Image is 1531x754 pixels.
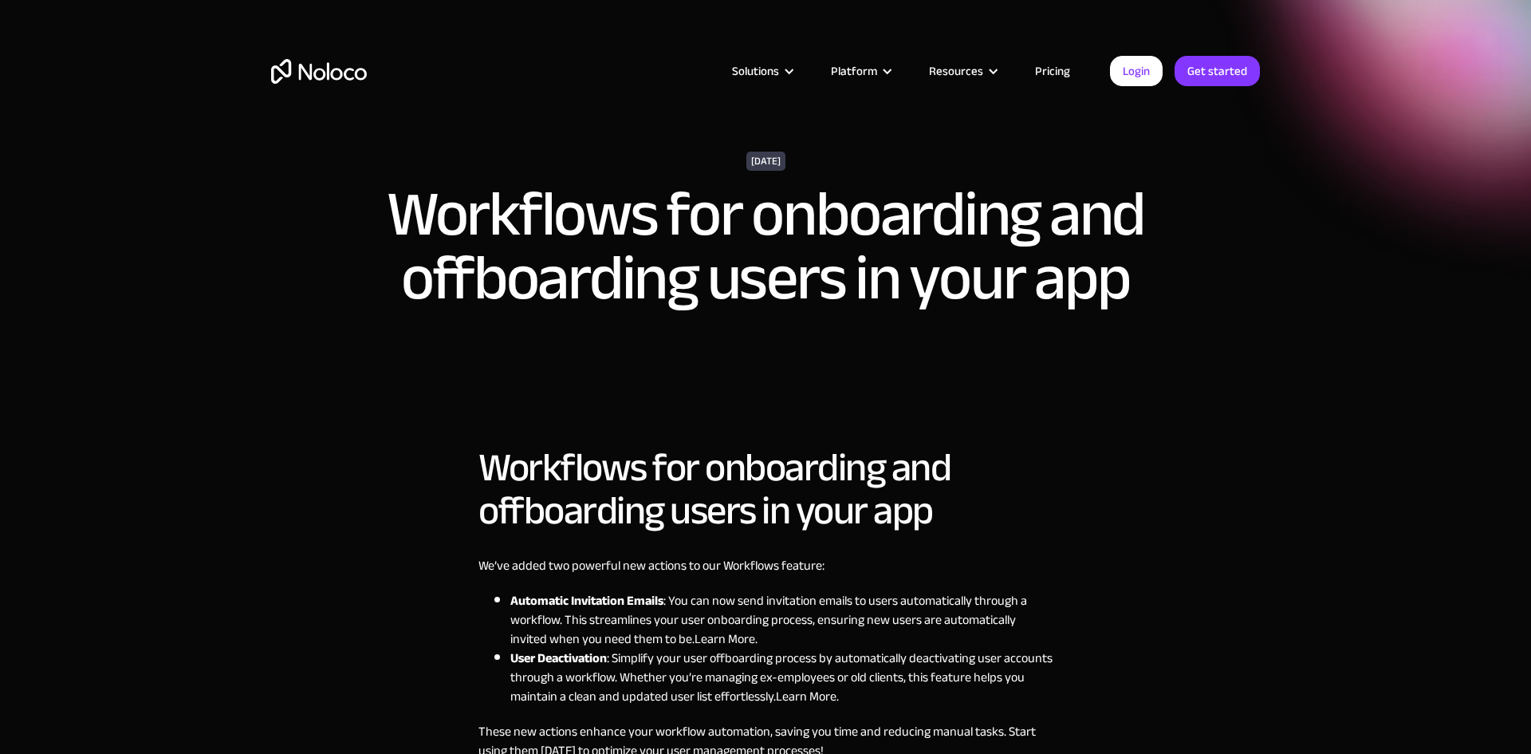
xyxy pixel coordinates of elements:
[510,589,663,613] strong: Automatic Invitation Emails
[1175,56,1260,86] a: Get started
[776,685,836,709] a: Learn More
[478,556,1053,575] p: We’ve added two powerful new actions to our Workflows feature:
[831,61,877,81] div: Platform
[811,61,909,81] div: Platform
[1110,56,1163,86] a: Login
[732,61,779,81] div: Solutions
[1015,61,1090,81] a: Pricing
[510,646,607,670] strong: User Deactivation
[909,61,1015,81] div: Resources
[271,59,367,84] a: home
[355,183,1176,310] h1: Workflows for onboarding and offboarding users in your app
[510,591,1053,649] li: : You can now send invitation emails to users automatically through a workflow. This streamlines ...
[746,152,785,171] div: [DATE]
[510,649,1053,706] li: : Simplify your user offboarding process by automatically deactivating user accounts through a wo...
[478,446,1053,532] h2: Workflows for onboarding and offboarding users in your app
[712,61,811,81] div: Solutions
[929,61,983,81] div: Resources
[695,627,755,651] a: Learn More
